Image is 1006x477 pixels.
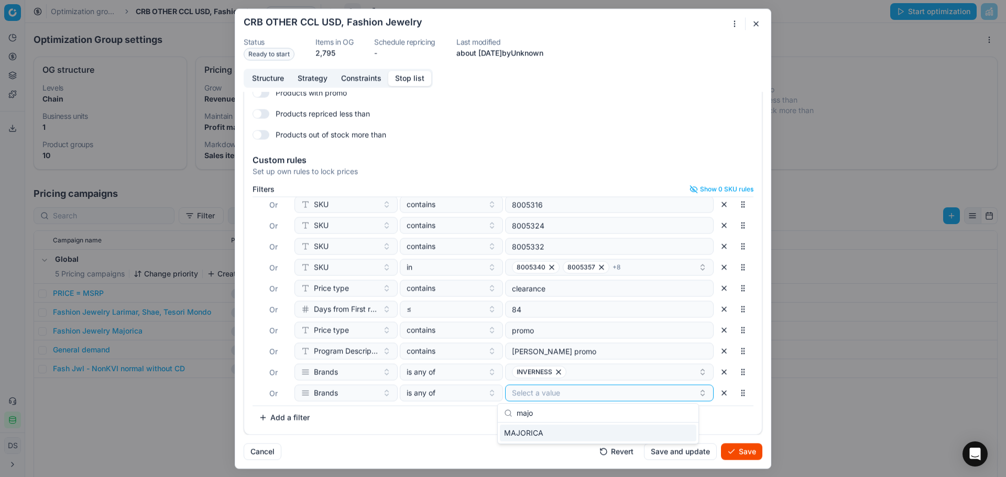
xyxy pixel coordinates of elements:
[291,71,334,86] button: Strategy
[276,108,370,119] label: Products repriced less than
[613,263,620,271] span: + 8
[407,387,435,398] span: is any of
[244,17,422,27] h2: CRB OTHER CCL USD, Fashion Jewelry
[314,325,349,335] span: Price type
[269,389,278,397] span: Or
[567,263,595,271] span: 8005357
[334,71,388,86] button: Constraints
[244,443,281,460] button: Cancel
[245,71,291,86] button: Structure
[593,443,640,460] button: Revert
[269,263,278,272] span: Or
[407,325,435,335] span: contains
[456,38,543,46] dt: Last modified
[269,221,278,230] span: Or
[276,87,347,98] label: Products with promo
[498,423,698,443] div: Suggestions
[244,48,294,60] span: Ready to start
[505,259,714,275] button: 80053408005357+8
[253,185,275,193] label: Filters
[269,326,278,335] span: Or
[314,346,378,356] span: Program Description
[374,38,435,46] dt: Schedule repricing
[314,367,338,377] span: Brands
[269,284,278,293] span: Or
[517,263,545,271] span: 8005340
[374,48,435,58] dd: -
[407,220,435,230] span: contains
[269,242,278,251] span: Or
[253,156,753,164] div: Custom rules
[721,443,762,460] button: Save
[407,241,435,251] span: contains
[407,367,435,377] span: is any of
[269,200,278,209] span: Or
[407,199,435,209] span: contains
[407,283,435,293] span: contains
[644,443,717,460] button: Save and update
[315,38,353,46] dt: Items in OG
[407,304,411,314] span: ≤
[517,368,552,376] span: INVERNESS
[269,347,278,356] span: Or
[314,262,329,272] span: SKU
[314,304,378,314] span: Days from First receipt
[276,129,386,140] label: Products out of stock more than
[388,71,431,86] button: Stop list
[314,387,338,398] span: Brands
[407,262,412,272] span: in
[505,363,714,380] button: INVERNESS
[269,368,278,376] span: Or
[253,166,753,176] div: Set up own rules to lock prices
[456,48,543,58] p: about [DATE] by Unknown
[315,48,335,57] span: 2,795
[407,346,435,356] span: contains
[314,283,349,293] span: Price type
[244,38,294,46] dt: Status
[517,403,692,424] input: Input to search
[505,384,714,401] button: Select a value
[314,199,329,209] span: SKU
[690,185,753,193] button: Show 0 SKU rules
[504,428,543,438] span: MAJORICA
[269,305,278,314] span: Or
[314,241,329,251] span: SKU
[314,220,329,230] span: SKU
[253,409,316,426] button: Add a filter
